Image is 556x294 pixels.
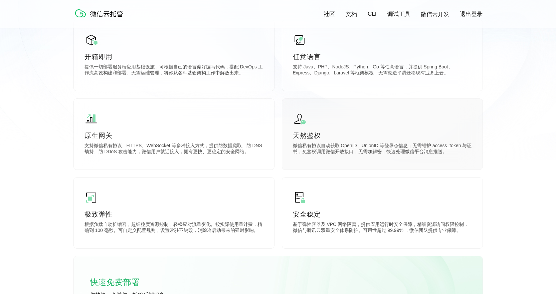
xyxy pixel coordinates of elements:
img: 微信云托管 [74,7,127,20]
a: 文档 [346,10,357,18]
p: 原生网关 [84,131,263,140]
p: 开箱即用 [84,52,263,61]
p: 任意语言 [293,52,472,61]
p: 天然鉴权 [293,131,472,140]
a: CLI [368,11,376,17]
p: 根据负载自动扩缩容，超细粒度资源控制，轻松应对流量变化。按实际使用量计费，精确到 100 毫秒。可自定义配置规则，设置常驻不销毁，消除冷启动带来的延时影响。 [84,222,263,235]
a: 退出登录 [460,10,483,18]
p: 基于弹性容器及 VPC 网络隔离，提供应用运行时安全保障，精细资源访问权限控制，微信与腾讯云双重安全体系防护。可用性超过 99.99% ，微信团队提供专业保障。 [293,222,472,235]
p: 微信私有协议自动获取 OpenID、UnionID 等登录态信息；无需维护 access_token 与证书，免鉴权调用微信开放接口；无需加解密，快速处理微信平台消息推送。 [293,143,472,156]
p: 快速免费部署 [90,276,157,289]
a: 微信云开发 [421,10,449,18]
a: 社区 [324,10,335,18]
p: 支持 Java、PHP、NodeJS、Python、Go 等任意语言，并提供 Spring Boot、Express、Django、Laravel 等框架模板，无需改造平滑迁移现有业务上云。 [293,64,472,77]
p: 安全稳定 [293,210,472,219]
a: 微信云托管 [74,15,127,21]
a: 调试工具 [387,10,410,18]
p: 提供一切部署服务端应用基础设施，可根据自己的语言偏好编写代码，搭配 DevOps 工作流高效构建和部署。无需运维管理，将你从各种基础架构工作中解放出来。 [84,64,263,77]
p: 极致弹性 [84,210,263,219]
p: 支持微信私有协议、HTTPS、WebSocket 等多种接入方式，提供防数据爬取、防 DNS 劫持、防 DDoS 攻击能力，微信用户就近接入，拥有更快、更稳定的安全网络。 [84,143,263,156]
